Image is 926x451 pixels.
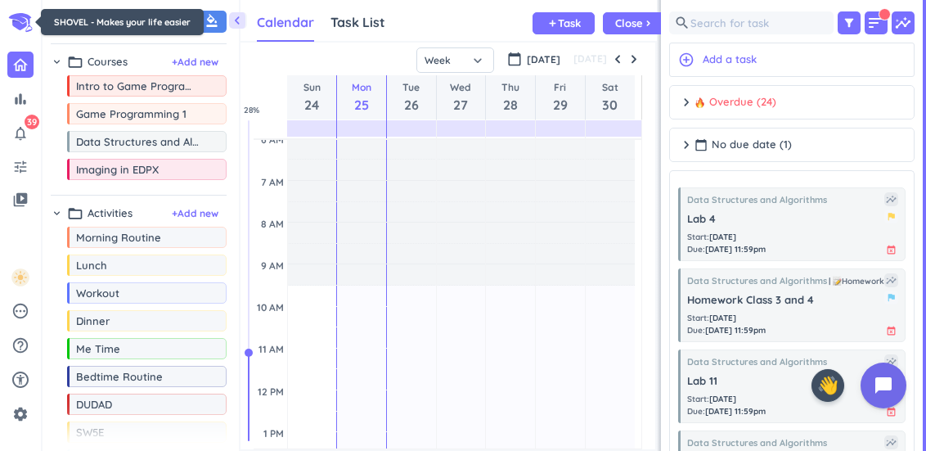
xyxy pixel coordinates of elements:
[703,52,757,68] span: Add a task
[172,55,218,70] button: +Add new
[330,14,385,30] span: Task List
[254,386,287,398] div: 12 PM
[303,95,321,115] span: 24
[603,12,665,34] button: Closechevron_right
[553,95,568,115] span: 29
[687,436,827,450] span: Data Structures and Algorithms
[687,373,884,390] span: Lab 11
[609,51,626,67] button: Previous Week
[533,12,595,34] button: addTask
[260,427,287,440] div: 1 PM
[76,286,200,300] span: Workout
[709,393,736,405] span: [DATE]
[694,94,776,110] span: Overdue (24)
[172,206,218,221] span: + Add new
[687,243,705,255] span: Due :
[687,211,884,228] span: Lab 4
[12,125,29,142] i: notifications_none
[687,292,884,309] span: Homework Class 3 and 4
[886,245,897,255] i: event_busy
[602,95,618,115] span: 30
[88,205,133,222] span: Activities
[817,372,838,399] span: 👋
[694,138,708,151] i: calendar_today
[172,206,218,221] button: +Add new
[54,16,191,28] span: SHOVEL - Makes your life easier
[705,324,766,336] span: [DATE] 11:59pm
[599,79,622,116] a: Go to August 30, 2025
[12,192,29,208] i: video_library
[678,52,694,68] i: add_circle_outline
[886,292,897,303] i: flag
[602,80,618,95] span: Sat
[626,51,642,67] button: Next Week
[76,426,200,439] span: SW5E
[498,79,523,116] a: Go to August 28, 2025
[402,95,420,115] span: 26
[51,56,63,68] i: chevron_right
[76,314,200,327] span: Dinner
[687,324,705,336] span: Due :
[258,218,287,230] div: 8 AM
[258,176,287,188] div: 7 AM
[12,406,29,422] i: settings
[76,342,200,355] span: Me Time
[547,18,558,29] i: add
[244,104,272,116] span: 28 %
[571,49,609,69] button: [DATE]
[300,79,324,116] a: Go to August 24, 2025
[886,326,897,336] i: event_busy
[76,398,200,411] span: DUDAD
[76,231,200,244] span: Morning Routine
[507,52,522,66] i: calendar_today
[402,80,420,95] span: Tue
[615,18,643,29] span: Close
[7,401,34,427] a: settings
[399,79,423,116] a: Go to August 26, 2025
[76,107,200,120] span: Game Programming 1
[678,94,694,110] i: chevron_right
[558,18,581,29] span: Task
[687,193,827,207] span: Data Structures and Algorithms
[866,13,886,33] i: sort
[669,11,834,34] input: Search for task
[832,276,842,286] span: 📝, memo, pencil
[12,159,29,175] i: tune
[450,80,471,95] span: Wed
[51,207,63,219] i: chevron_right
[76,259,200,272] span: Lunch
[705,405,766,417] span: [DATE] 11:59pm
[892,11,915,34] i: insights
[553,80,568,95] span: Fri
[229,12,245,29] i: chevron_left
[25,115,39,129] span: 39
[450,95,471,115] span: 27
[258,259,287,272] div: 9 AM
[687,405,705,417] span: Due :
[352,95,371,115] span: 25
[352,80,371,95] span: Mon
[76,163,200,176] span: Imaging in EDPX
[884,354,898,368] i: insights
[687,393,709,405] span: Start :
[709,231,736,243] span: [DATE]
[258,133,287,146] div: 6 AM
[76,370,200,383] span: Bedtime Routine
[643,18,654,29] i: chevron_right
[694,137,792,153] span: No due date (1)
[348,79,375,116] a: Go to August 25, 2025
[678,137,694,153] i: chevron_right
[255,343,287,355] div: 11 AM
[843,16,856,29] i: filter_alt
[76,135,200,148] span: Data Structures and Algorithms
[694,97,705,108] span: 🔥, fire
[687,312,709,324] span: Start :
[67,205,83,222] i: folder_open
[254,301,287,313] div: 10 AM
[501,80,519,95] span: Thu
[76,79,200,92] span: Intro to Game Programming (Hell Week)
[11,336,29,354] i: help_outline
[527,52,560,67] span: [DATE]
[884,273,898,287] i: insights
[884,192,898,206] i: insights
